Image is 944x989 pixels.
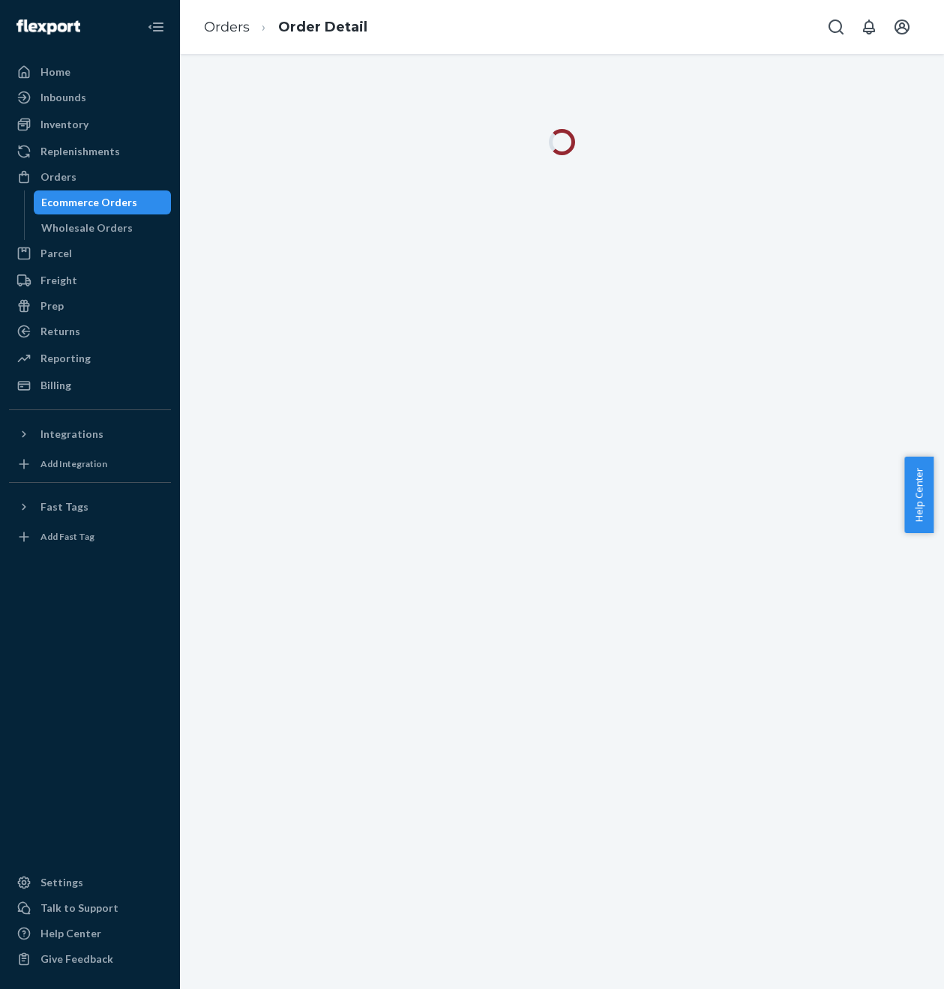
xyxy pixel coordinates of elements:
div: Returns [40,324,80,339]
div: Add Integration [40,457,107,470]
a: Orders [9,165,171,189]
button: Close Navigation [141,12,171,42]
a: Wholesale Orders [34,216,172,240]
div: Parcel [40,246,72,261]
ol: breadcrumbs [192,5,379,49]
a: Orders [204,19,250,35]
button: Fast Tags [9,495,171,519]
button: Open notifications [854,12,884,42]
button: Give Feedback [9,947,171,971]
div: Integrations [40,427,103,442]
a: Settings [9,871,171,895]
a: Prep [9,294,171,318]
a: Home [9,60,171,84]
div: Settings [40,875,83,890]
a: Order Detail [278,19,367,35]
div: Give Feedback [40,952,113,967]
div: Fast Tags [40,499,88,514]
button: Open Search Box [821,12,851,42]
a: Inbounds [9,85,171,109]
a: Inventory [9,112,171,136]
a: Help Center [9,922,171,946]
div: Reporting [40,351,91,366]
div: Freight [40,273,77,288]
div: Billing [40,378,71,393]
div: Inbounds [40,90,86,105]
a: Add Integration [9,452,171,476]
div: Orders [40,169,76,184]
button: Open account menu [887,12,917,42]
a: Returns [9,319,171,343]
div: Add Fast Tag [40,530,94,543]
div: Inventory [40,117,88,132]
div: Home [40,64,70,79]
a: Parcel [9,241,171,265]
div: Wholesale Orders [41,220,133,235]
button: Talk to Support [9,896,171,920]
a: Ecommerce Orders [34,190,172,214]
a: Reporting [9,346,171,370]
a: Billing [9,373,171,397]
a: Add Fast Tag [9,525,171,549]
button: Integrations [9,422,171,446]
a: Replenishments [9,139,171,163]
div: Replenishments [40,144,120,159]
button: Help Center [904,457,934,533]
a: Freight [9,268,171,292]
div: Help Center [40,926,101,941]
div: Talk to Support [40,901,118,916]
div: Prep [40,298,64,313]
div: Ecommerce Orders [41,195,137,210]
img: Flexport logo [16,19,80,34]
